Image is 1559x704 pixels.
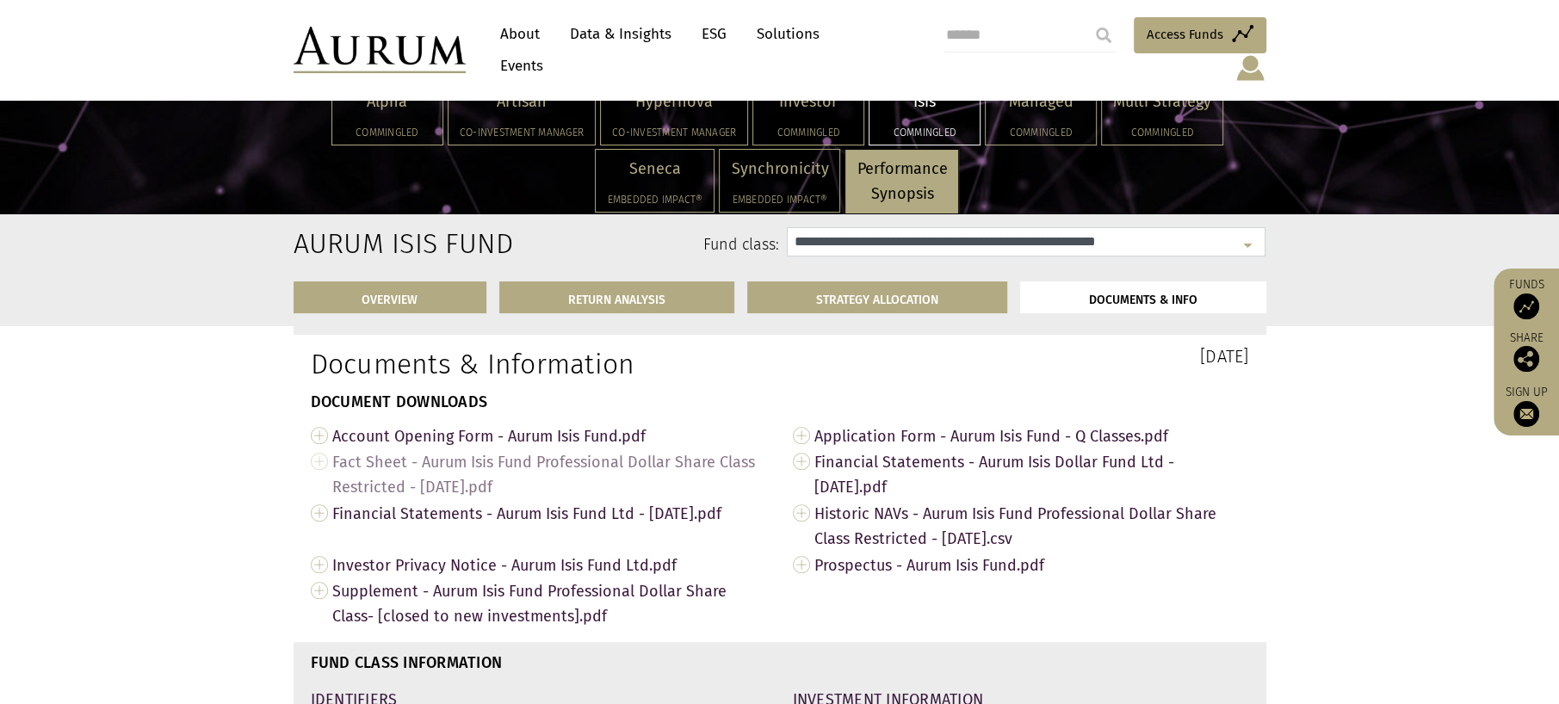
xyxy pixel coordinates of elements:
[1113,127,1211,138] h5: Commingled
[693,18,735,50] a: ESG
[612,90,736,114] p: Hypernova
[1147,24,1223,45] span: Access Funds
[607,157,702,182] p: Seneca
[492,50,543,82] a: Events
[1502,332,1550,372] div: Share
[460,127,584,138] h5: Co-investment Manager
[460,234,779,256] label: Fund class:
[764,127,852,138] h5: Commingled
[311,348,767,380] h1: Documents & Information
[748,18,828,50] a: Solutions
[343,127,431,138] h5: Commingled
[731,157,828,182] p: Synchronicity
[1513,401,1539,427] img: Sign up to our newsletter
[1513,293,1539,319] img: Access Funds
[814,448,1249,500] span: Financial Statements - Aurum Isis Dollar Fund Ltd - [DATE].pdf
[311,392,488,411] strong: DOCUMENT DOWNLOADS
[561,18,680,50] a: Data & Insights
[814,552,1249,578] span: Prospectus - Aurum Isis Fund.pdf
[731,195,828,205] h5: Embedded Impact®
[814,500,1249,552] span: Historic NAVs - Aurum Isis Fund Professional Dollar Share Class Restricted - [DATE].csv
[332,500,767,527] span: Financial Statements - Aurum Isis Fund Ltd - [DATE].pdf
[460,90,584,114] p: Artisan
[1513,346,1539,372] img: Share this post
[311,653,503,672] strong: FUND CLASS INFORMATION
[612,127,736,138] h5: Co-investment Manager
[1134,17,1266,53] a: Access Funds
[881,127,968,138] h5: Commingled
[1502,385,1550,427] a: Sign up
[607,195,702,205] h5: Embedded Impact®
[1113,90,1211,114] p: Multi Strategy
[343,90,431,114] p: Alpha
[793,348,1249,365] h3: [DATE]
[857,157,947,207] p: Performance Synopsis
[747,281,1007,313] a: STRATEGY ALLOCATION
[332,448,767,500] span: Fact Sheet - Aurum Isis Fund Professional Dollar Share Class Restricted - [DATE].pdf
[881,90,968,114] p: Isis
[499,281,734,313] a: RETURN ANALYSIS
[814,423,1249,449] span: Application Form - Aurum Isis Fund - Q Classes.pdf
[332,552,767,578] span: Investor Privacy Notice - Aurum Isis Fund Ltd.pdf
[332,577,767,629] span: Supplement - Aurum Isis Fund Professional Dollar Share Class- [closed to new investments].pdf
[1086,18,1121,52] input: Submit
[294,27,466,73] img: Aurum
[997,127,1085,138] h5: Commingled
[764,90,852,114] p: Investor
[1234,53,1266,83] img: account-icon.svg
[1502,277,1550,319] a: Funds
[332,423,767,449] span: Account Opening Form - Aurum Isis Fund.pdf
[294,281,487,313] a: OVERVIEW
[997,90,1085,114] p: Managed
[492,18,548,50] a: About
[294,227,434,260] h2: Aurum Isis Fund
